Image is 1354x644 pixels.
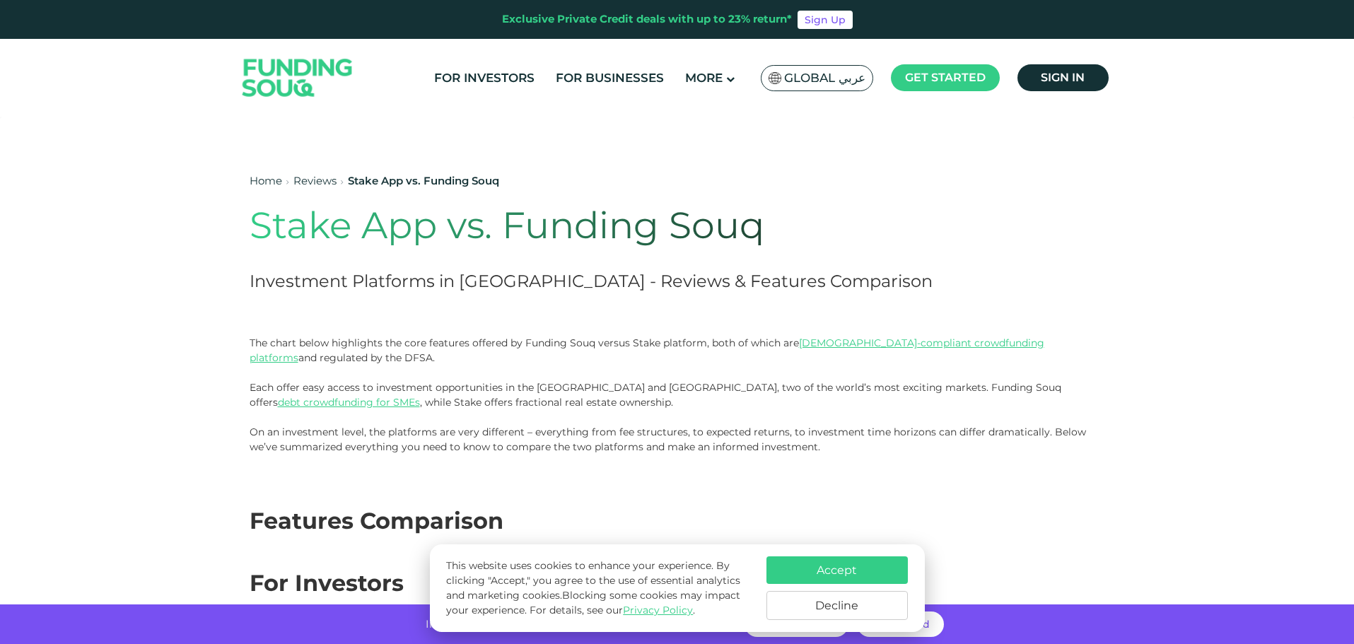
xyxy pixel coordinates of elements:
span: More [685,71,723,85]
h2: Investment Platforms in [GEOGRAPHIC_DATA] - Reviews & Features Comparison [250,269,934,293]
div: Stake App vs. Funding Souq [348,173,499,189]
div: Exclusive Private Credit deals with up to 23% return* [502,11,792,28]
span: Blocking some cookies may impact your experience. [446,589,740,616]
a: Reviews [293,174,337,187]
span: Invest with no hidden fees and get returns of up to [426,617,692,631]
div: For Investors [250,566,1105,600]
img: Logo [228,42,367,114]
a: For Investors [431,66,538,90]
span: Get started [905,71,986,84]
a: Home [250,174,282,187]
img: SA Flag [769,72,781,84]
a: debt crowdfunding for SMEs [278,396,420,409]
span: For details, see our . [530,604,695,616]
a: Sign in [1017,64,1109,91]
a: Privacy Policy [623,604,693,616]
button: Decline [766,591,908,620]
span: Sign in [1041,71,1085,84]
span: Features Comparison [250,507,503,534]
a: Sign Up [798,11,853,29]
button: Accept [766,556,908,584]
p: On an investment level, the platforms are very different – everything from fee structures, to exp... [250,425,1105,455]
a: For Businesses [552,66,667,90]
p: This website uses cookies to enhance your experience. By clicking "Accept," you agree to the use ... [446,558,752,618]
span: Global عربي [784,70,865,86]
p: The chart below highlights the core features offered by Funding Souq versus Stake platform, both ... [250,336,1105,410]
h1: Stake App vs. Funding Souq [250,204,934,247]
